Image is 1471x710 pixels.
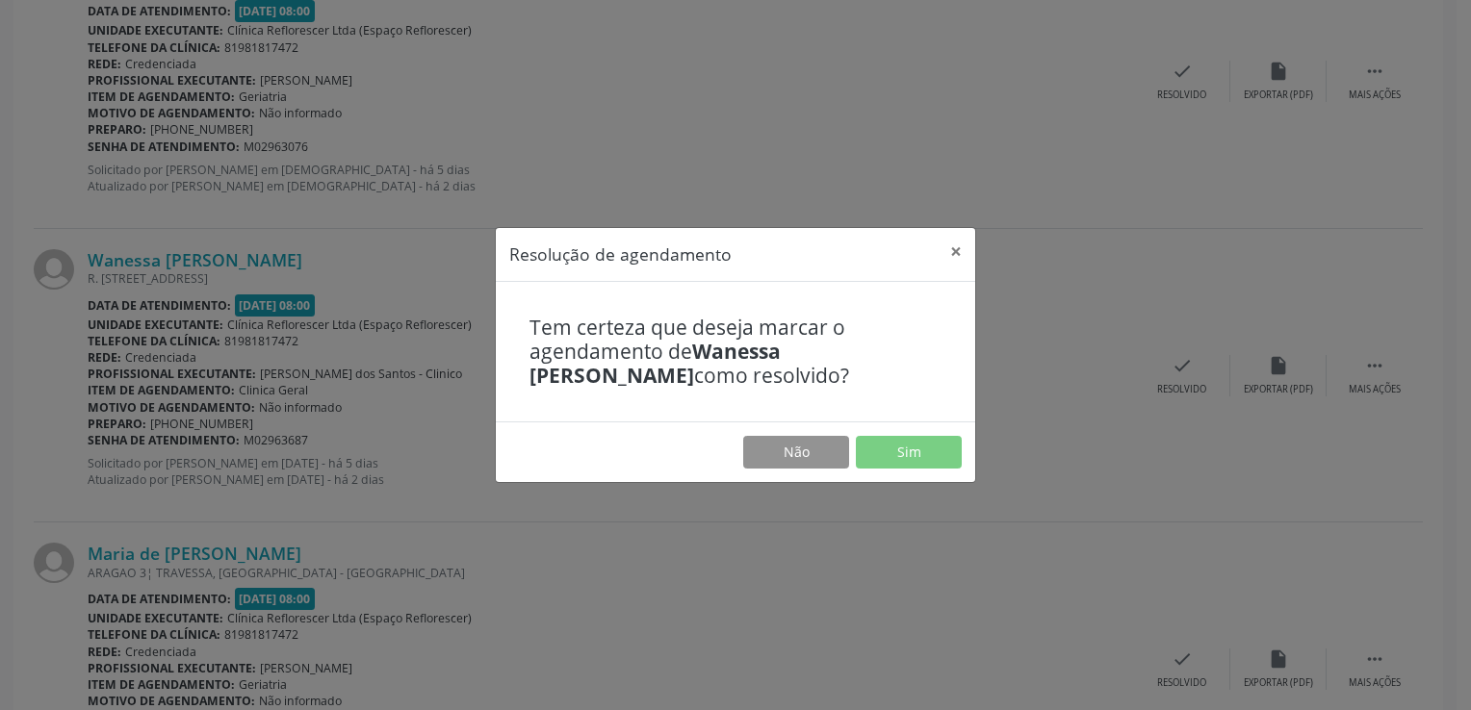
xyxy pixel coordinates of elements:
[529,316,942,389] h4: Tem certeza que deseja marcar o agendamento de como resolvido?
[529,338,781,389] b: Wanessa [PERSON_NAME]
[937,228,975,275] button: Close
[856,436,962,469] button: Sim
[509,241,732,266] h5: Resolução de agendamento
[743,436,849,469] button: Não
